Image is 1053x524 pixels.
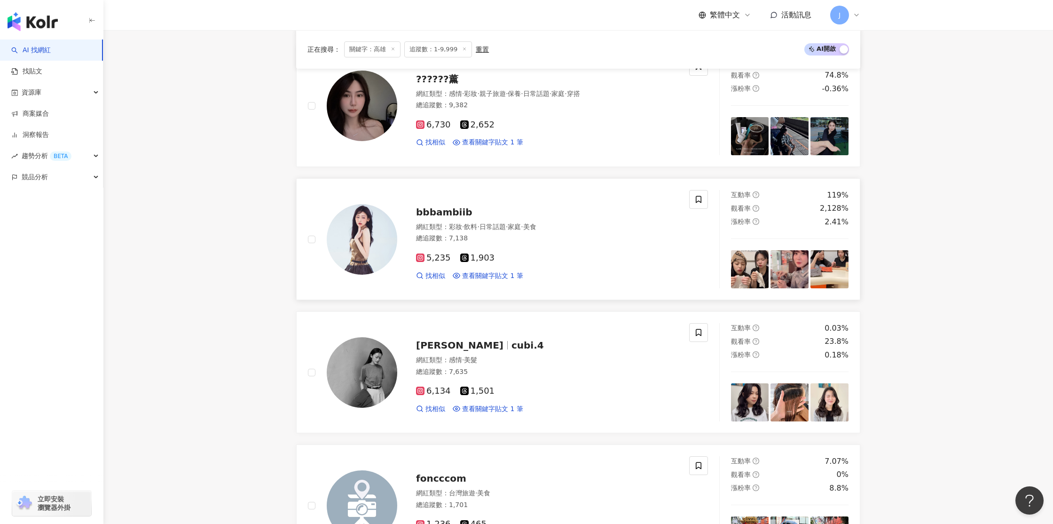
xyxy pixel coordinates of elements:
[731,457,751,465] span: 互動率
[464,90,477,97] span: 彩妝
[753,325,759,331] span: question-circle
[462,356,464,364] span: ·
[449,489,475,497] span: 台灣旅遊
[731,338,751,345] span: 觀看率
[825,217,849,227] div: 2.41%
[753,72,759,79] span: question-circle
[416,222,678,232] div: 網紅類型 ：
[8,12,58,31] img: logo
[753,218,759,225] span: question-circle
[416,138,445,147] a: 找相似
[22,167,48,188] span: 競品分析
[425,271,445,281] span: 找相似
[810,250,849,288] img: post-image
[50,151,71,161] div: BETA
[416,356,678,365] div: 網紅類型 ：
[511,340,544,351] span: cubi.4
[11,67,42,76] a: 找貼文
[731,117,769,155] img: post-image
[567,90,580,97] span: 穿搭
[810,383,849,421] img: post-image
[11,109,49,119] a: 商案媒合
[416,234,678,243] div: 總追蹤數 ： 7,138
[477,489,490,497] span: 美食
[416,367,678,377] div: 總追蹤數 ： 7,635
[453,138,523,147] a: 查看關鍵字貼文 1 筆
[731,324,751,332] span: 互動率
[462,90,464,97] span: ·
[460,120,495,130] span: 2,652
[550,90,551,97] span: ·
[416,489,678,498] div: 網紅類型 ：
[839,10,841,20] span: J
[825,323,849,333] div: 0.03%
[296,178,860,300] a: KOL Avatarbbbambiib網紅類型：彩妝·飲料·日常話題·家庭·美食總追蹤數：7,1385,2351,903找相似查看關鍵字貼文 1 筆互動率question-circle119%觀...
[416,340,503,351] span: [PERSON_NAME]
[825,70,849,80] div: 74.8%
[753,191,759,198] span: question-circle
[731,471,751,478] span: 觀看率
[731,250,769,288] img: post-image
[462,271,523,281] span: 查看關鍵字貼文 1 筆
[296,45,860,167] a: KOL Avatar??????薰網紅類型：感情·彩妝·親子旅遊·保養·日常話題·家庭·穿搭總追蹤數：9,3826,7302,652找相似查看關鍵字貼文 1 筆互動率question-circl...
[731,351,751,358] span: 漲粉率
[12,491,91,516] a: chrome extension立即安裝 瀏覽器外掛
[344,41,401,57] span: 關鍵字：高雄
[416,386,451,396] span: 6,134
[770,117,809,155] img: post-image
[479,90,506,97] span: 親子旅遊
[11,46,51,55] a: searchAI 找網紅
[327,337,397,408] img: KOL Avatar
[521,223,523,230] span: ·
[416,253,451,263] span: 5,235
[551,90,565,97] span: 家庭
[827,190,849,200] div: 119%
[731,218,751,225] span: 漲粉率
[416,120,451,130] span: 6,730
[508,90,521,97] span: 保養
[523,223,536,230] span: 美食
[416,101,678,110] div: 總追蹤數 ： 9,382
[307,46,340,53] span: 正在搜尋 ：
[781,10,811,19] span: 活動訊息
[731,191,751,198] span: 互動率
[416,473,466,484] span: foncccom
[479,223,506,230] span: 日常話題
[770,383,809,421] img: post-image
[731,85,751,92] span: 漲粉率
[462,138,523,147] span: 查看關鍵字貼文 1 筆
[822,84,849,94] div: -0.36%
[770,250,809,288] img: post-image
[416,206,472,218] span: bbbambiib
[449,223,462,230] span: 彩妝
[22,145,71,167] span: 趨勢分析
[820,203,849,214] div: 2,128%
[460,253,495,263] span: 1,903
[753,85,759,92] span: question-circle
[477,90,479,97] span: ·
[753,338,759,345] span: question-circle
[462,223,464,230] span: ·
[404,41,472,57] span: 追蹤數：1-9,999
[521,90,523,97] span: ·
[477,223,479,230] span: ·
[416,500,678,510] div: 總追蹤數 ： 1,701
[460,386,495,396] span: 1,501
[464,356,477,364] span: 美髮
[825,350,849,360] div: 0.18%
[38,495,71,512] span: 立即安裝 瀏覽器外掛
[449,90,462,97] span: 感情
[731,484,751,492] span: 漲粉率
[425,138,445,147] span: 找相似
[425,405,445,414] span: 找相似
[565,90,566,97] span: ·
[327,71,397,141] img: KOL Avatar
[327,204,397,275] img: KOL Avatar
[22,82,41,103] span: 資源庫
[11,130,49,140] a: 洞察報告
[416,405,445,414] a: 找相似
[462,405,523,414] span: 查看關鍵字貼文 1 筆
[753,205,759,212] span: question-circle
[753,484,759,491] span: question-circle
[753,458,759,464] span: question-circle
